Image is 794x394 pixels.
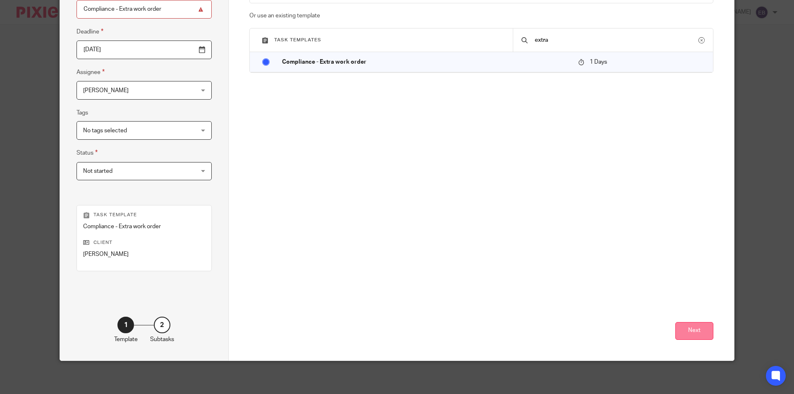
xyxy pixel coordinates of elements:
[150,335,174,344] p: Subtasks
[274,38,321,42] span: Task templates
[249,12,714,20] p: Or use an existing template
[154,317,170,333] div: 2
[83,239,205,246] p: Client
[534,36,698,45] input: Search...
[114,335,138,344] p: Template
[282,58,570,66] p: Compliance - Extra work order
[83,88,129,93] span: [PERSON_NAME]
[117,317,134,333] div: 1
[77,148,98,158] label: Status
[77,27,103,36] label: Deadline
[77,41,212,59] input: Pick a date
[83,128,127,134] span: No tags selected
[83,168,112,174] span: Not started
[83,212,205,218] p: Task template
[83,250,205,258] p: [PERSON_NAME]
[675,322,713,340] button: Next
[77,67,105,77] label: Assignee
[83,222,205,231] p: Compliance - Extra work order
[77,109,88,117] label: Tags
[590,59,607,65] span: 1 Days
